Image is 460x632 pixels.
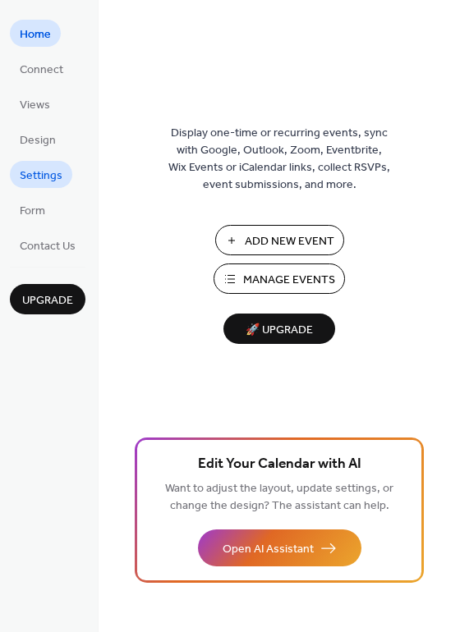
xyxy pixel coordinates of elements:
a: Contact Us [10,231,85,259]
a: Form [10,196,55,223]
span: Edit Your Calendar with AI [198,453,361,476]
button: Upgrade [10,284,85,314]
span: Design [20,132,56,149]
button: 🚀 Upgrade [223,314,335,344]
a: Home [10,20,61,47]
a: Connect [10,55,73,82]
span: Connect [20,62,63,79]
span: Open AI Assistant [223,541,314,558]
a: Settings [10,161,72,188]
span: Form [20,203,45,220]
span: Home [20,26,51,44]
a: Views [10,90,60,117]
button: Manage Events [214,263,345,294]
span: Views [20,97,50,114]
span: Manage Events [243,272,335,289]
span: Want to adjust the layout, update settings, or change the design? The assistant can help. [165,478,393,517]
span: Display one-time or recurring events, sync with Google, Outlook, Zoom, Eventbrite, Wix Events or ... [168,125,390,194]
button: Open AI Assistant [198,529,361,566]
span: Contact Us [20,238,76,255]
span: 🚀 Upgrade [233,319,325,341]
span: Add New Event [245,233,334,250]
span: Upgrade [22,292,73,309]
button: Add New Event [215,225,344,255]
a: Design [10,126,66,153]
span: Settings [20,167,62,185]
